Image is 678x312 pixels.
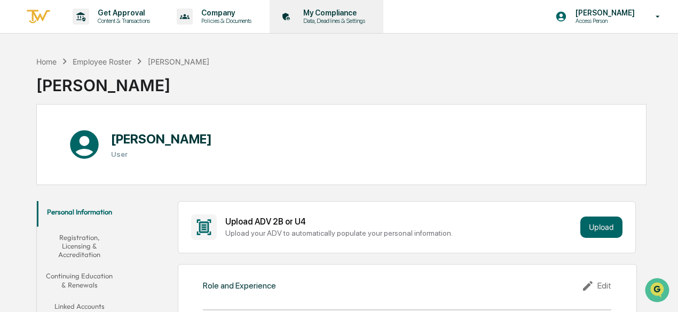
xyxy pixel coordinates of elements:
[193,17,257,25] p: Policies & Documents
[567,17,640,25] p: Access Person
[37,201,122,227] button: Personal Information
[567,9,640,17] p: [PERSON_NAME]
[581,279,611,292] div: Edit
[644,277,673,306] iframe: Open customer support
[37,265,122,295] button: Continuing Education & Renewals
[111,131,212,147] h1: [PERSON_NAME]
[26,8,51,26] img: logo
[11,22,194,39] p: How can we help?
[77,135,86,143] div: 🗄️
[225,229,576,237] div: Upload your ADV to automatically populate your personal information.
[193,9,257,17] p: Company
[203,281,276,291] div: Role and Experience
[36,67,209,95] div: [PERSON_NAME]
[11,135,19,143] div: 🖐️
[11,155,19,164] div: 🔎
[73,130,137,149] a: 🗄️Attestations
[89,17,155,25] p: Content & Transactions
[225,217,576,227] div: Upload ADV 2B or U4
[36,57,57,66] div: Home
[580,217,622,238] button: Upload
[6,130,73,149] a: 🖐️Preclearance
[295,17,370,25] p: Data, Deadlines & Settings
[106,180,129,188] span: Pylon
[75,180,129,188] a: Powered byPylon
[21,134,69,145] span: Preclearance
[148,57,209,66] div: [PERSON_NAME]
[182,84,194,97] button: Start new chat
[295,9,370,17] p: My Compliance
[11,81,30,100] img: 1746055101610-c473b297-6a78-478c-a979-82029cc54cd1
[21,154,67,165] span: Data Lookup
[36,92,135,100] div: We're available if you need us!
[73,57,131,66] div: Employee Roster
[36,81,175,92] div: Start new chat
[6,150,72,169] a: 🔎Data Lookup
[88,134,132,145] span: Attestations
[89,9,155,17] p: Get Approval
[37,227,122,266] button: Registration, Licensing & Accreditation
[111,150,212,158] h3: User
